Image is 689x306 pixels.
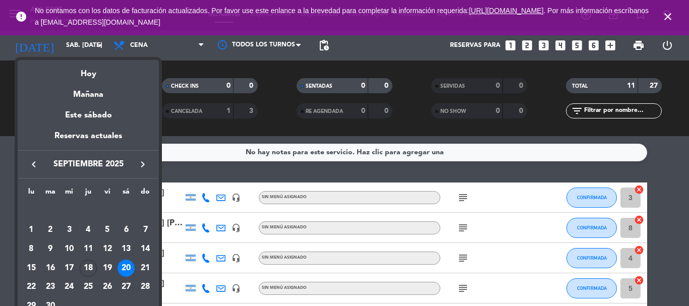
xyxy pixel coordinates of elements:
th: miércoles [60,186,79,202]
td: 21 de septiembre de 2025 [136,259,155,278]
div: 18 [80,260,97,277]
td: 10 de septiembre de 2025 [60,239,79,259]
td: 26 de septiembre de 2025 [98,278,117,297]
td: 12 de septiembre de 2025 [98,239,117,259]
div: Reservas actuales [18,130,159,150]
th: martes [41,186,60,202]
div: 7 [137,221,154,238]
div: 12 [99,240,116,258]
th: viernes [98,186,117,202]
span: septiembre 2025 [43,158,134,171]
td: 13 de septiembre de 2025 [117,239,136,259]
td: 3 de septiembre de 2025 [60,221,79,240]
td: 8 de septiembre de 2025 [22,239,41,259]
div: 23 [42,279,59,296]
div: 5 [99,221,116,238]
div: 16 [42,260,59,277]
div: 6 [118,221,135,238]
td: 11 de septiembre de 2025 [79,239,98,259]
td: SEP. [22,202,155,221]
td: 19 de septiembre de 2025 [98,259,117,278]
td: 7 de septiembre de 2025 [136,221,155,240]
div: Este sábado [18,101,159,130]
i: keyboard_arrow_left [28,158,40,170]
th: sábado [117,186,136,202]
td: 27 de septiembre de 2025 [117,278,136,297]
td: 5 de septiembre de 2025 [98,221,117,240]
td: 18 de septiembre de 2025 [79,259,98,278]
div: 3 [61,221,78,238]
div: 28 [137,279,154,296]
td: 4 de septiembre de 2025 [79,221,98,240]
div: 10 [61,240,78,258]
div: 27 [118,279,135,296]
i: keyboard_arrow_right [137,158,149,170]
div: 25 [80,279,97,296]
div: 14 [137,240,154,258]
div: 20 [118,260,135,277]
div: 22 [23,279,40,296]
div: 1 [23,221,40,238]
td: 9 de septiembre de 2025 [41,239,60,259]
td: 15 de septiembre de 2025 [22,259,41,278]
td: 25 de septiembre de 2025 [79,278,98,297]
button: keyboard_arrow_left [25,158,43,171]
div: 17 [61,260,78,277]
div: 13 [118,240,135,258]
th: jueves [79,186,98,202]
div: 15 [23,260,40,277]
td: 23 de septiembre de 2025 [41,278,60,297]
th: domingo [136,186,155,202]
td: 16 de septiembre de 2025 [41,259,60,278]
td: 14 de septiembre de 2025 [136,239,155,259]
div: Hoy [18,60,159,81]
div: 26 [99,279,116,296]
div: 11 [80,240,97,258]
div: 19 [99,260,116,277]
div: 9 [42,240,59,258]
td: 6 de septiembre de 2025 [117,221,136,240]
td: 17 de septiembre de 2025 [60,259,79,278]
div: 4 [80,221,97,238]
div: Mañana [18,81,159,101]
td: 1 de septiembre de 2025 [22,221,41,240]
td: 24 de septiembre de 2025 [60,278,79,297]
div: 2 [42,221,59,238]
button: keyboard_arrow_right [134,158,152,171]
div: 21 [137,260,154,277]
td: 20 de septiembre de 2025 [117,259,136,278]
div: 24 [61,279,78,296]
td: 28 de septiembre de 2025 [136,278,155,297]
div: 8 [23,240,40,258]
td: 2 de septiembre de 2025 [41,221,60,240]
td: 22 de septiembre de 2025 [22,278,41,297]
th: lunes [22,186,41,202]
